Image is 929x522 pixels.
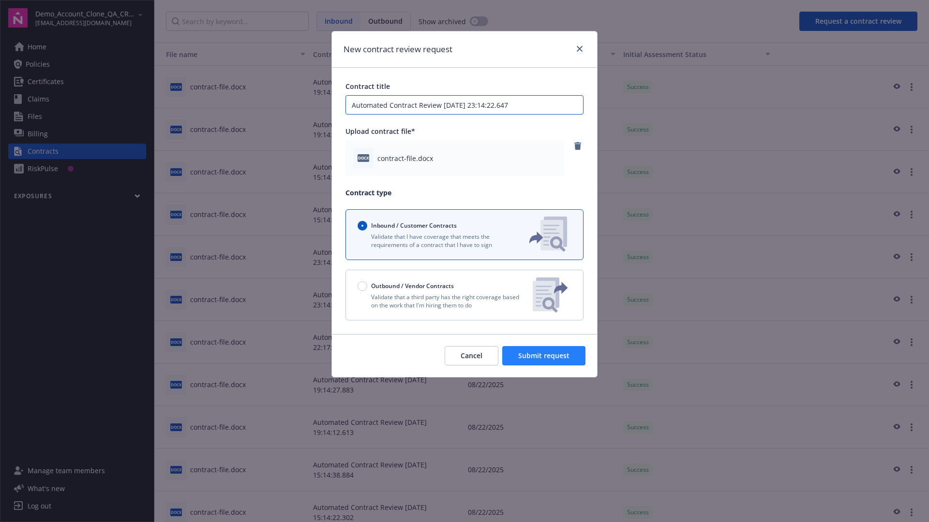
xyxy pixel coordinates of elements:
[377,153,433,163] span: contract-file.docx
[371,221,457,230] span: Inbound / Customer Contracts
[502,346,585,365] button: Submit request
[358,232,513,249] p: Validate that I have coverage that meets the requirements of a contract that I have to sign
[345,82,390,91] span: Contract title
[572,140,584,152] a: remove
[358,221,367,231] input: Inbound / Customer Contracts
[344,43,452,56] h1: New contract review request
[518,351,569,360] span: Submit request
[371,282,454,290] span: Outbound / Vendor Contracts
[358,154,369,161] span: docx
[345,127,415,136] span: Upload contract file*
[358,293,525,309] p: Validate that a third party has the right coverage based on the work that I'm hiring them to do
[574,43,585,55] a: close
[445,346,498,365] button: Cancel
[345,270,584,320] button: Outbound / Vendor ContractsValidate that a third party has the right coverage based on the work t...
[358,281,367,291] input: Outbound / Vendor Contracts
[345,95,584,115] input: Enter a title for this contract
[345,188,584,198] p: Contract type
[461,351,482,360] span: Cancel
[345,209,584,260] button: Inbound / Customer ContractsValidate that I have coverage that meets the requirements of a contra...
